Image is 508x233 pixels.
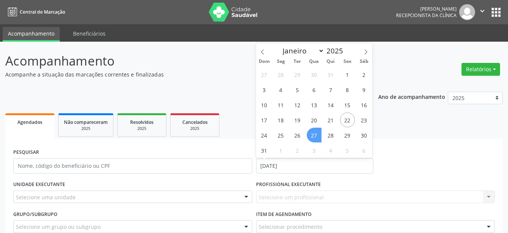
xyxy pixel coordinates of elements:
[340,128,355,142] span: Agosto 29, 2025
[256,59,273,64] span: Dom
[3,27,60,42] a: Acompanhamento
[279,45,325,56] select: Month
[5,6,65,18] a: Central de Marcação
[257,143,272,158] span: Agosto 31, 2025
[356,59,372,64] span: Sáb
[323,143,338,158] span: Setembro 4, 2025
[5,70,354,78] p: Acompanhe a situação das marcações correntes e finalizadas
[257,67,272,82] span: Julho 27, 2025
[322,59,339,64] span: Qui
[273,82,288,97] span: Agosto 4, 2025
[461,63,500,76] button: Relatórios
[290,143,305,158] span: Setembro 2, 2025
[13,179,65,191] label: UNIDADE EXECUTANTE
[290,113,305,127] span: Agosto 19, 2025
[323,113,338,127] span: Agosto 21, 2025
[20,9,65,15] span: Central de Marcação
[357,113,371,127] span: Agosto 23, 2025
[339,59,356,64] span: Sex
[123,126,161,131] div: 2025
[459,4,475,20] img: img
[273,67,288,82] span: Julho 28, 2025
[396,12,457,19] span: Recepcionista da clínica
[307,82,322,97] span: Agosto 6, 2025
[396,6,457,12] div: [PERSON_NAME]
[307,97,322,112] span: Agosto 13, 2025
[16,223,101,231] span: Selecione um grupo ou subgrupo
[378,92,445,101] p: Ano de acompanhamento
[17,119,42,125] span: Agendados
[323,82,338,97] span: Agosto 7, 2025
[16,193,76,201] span: Selecione uma unidade
[323,97,338,112] span: Agosto 14, 2025
[290,82,305,97] span: Agosto 5, 2025
[323,128,338,142] span: Agosto 28, 2025
[289,59,306,64] span: Ter
[340,82,355,97] span: Agosto 8, 2025
[256,208,312,220] label: Item de agendamento
[357,128,371,142] span: Agosto 30, 2025
[256,158,374,174] input: Selecione um intervalo
[307,113,322,127] span: Agosto 20, 2025
[259,223,322,231] span: Selecionar procedimento
[357,143,371,158] span: Setembro 6, 2025
[290,128,305,142] span: Agosto 26, 2025
[273,128,288,142] span: Agosto 25, 2025
[68,27,111,40] a: Beneficiários
[256,179,321,191] label: PROFISSIONAL EXECUTANTE
[64,119,108,125] span: Não compareceram
[489,6,503,19] button: apps
[273,97,288,112] span: Agosto 11, 2025
[340,143,355,158] span: Setembro 5, 2025
[357,97,371,112] span: Agosto 16, 2025
[323,67,338,82] span: Julho 31, 2025
[475,4,489,20] button: 
[257,97,272,112] span: Agosto 10, 2025
[13,147,39,158] label: PESQUISAR
[64,126,108,131] div: 2025
[478,7,486,15] i: 
[357,82,371,97] span: Agosto 9, 2025
[273,143,288,158] span: Setembro 1, 2025
[273,113,288,127] span: Agosto 18, 2025
[357,67,371,82] span: Agosto 2, 2025
[176,126,214,131] div: 2025
[13,208,57,220] label: Grupo/Subgrupo
[340,113,355,127] span: Agosto 22, 2025
[324,46,349,56] input: Year
[257,128,272,142] span: Agosto 24, 2025
[272,59,289,64] span: Seg
[340,97,355,112] span: Agosto 15, 2025
[13,158,252,174] input: Nome, código do beneficiário ou CPF
[130,119,154,125] span: Resolvidos
[257,82,272,97] span: Agosto 3, 2025
[182,119,208,125] span: Cancelados
[306,59,322,64] span: Qua
[340,67,355,82] span: Agosto 1, 2025
[5,52,354,70] p: Acompanhamento
[290,97,305,112] span: Agosto 12, 2025
[307,143,322,158] span: Setembro 3, 2025
[307,128,322,142] span: Agosto 27, 2025
[290,67,305,82] span: Julho 29, 2025
[257,113,272,127] span: Agosto 17, 2025
[307,67,322,82] span: Julho 30, 2025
